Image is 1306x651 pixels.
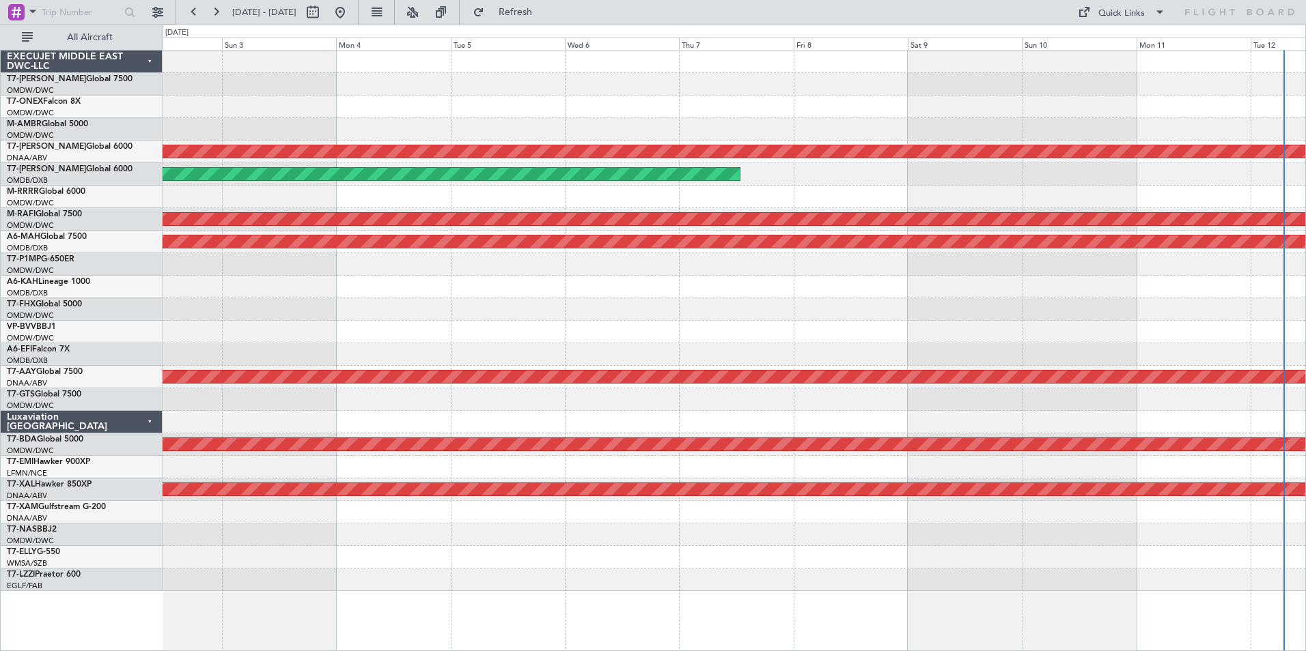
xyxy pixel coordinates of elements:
[7,581,42,591] a: EGLF/FAB
[7,75,133,83] a: T7-[PERSON_NAME]Global 7500
[7,233,87,241] a: A6-MAHGlobal 7500
[222,38,336,50] div: Sun 3
[7,120,88,128] a: M-AMBRGlobal 5000
[7,210,36,218] span: M-RAFI
[7,288,48,298] a: OMDB/DXB
[7,310,54,321] a: OMDW/DWC
[7,75,86,83] span: T7-[PERSON_NAME]
[7,345,32,353] span: A6-EFI
[7,435,83,444] a: T7-BDAGlobal 5000
[7,570,35,579] span: T7-LZZI
[7,491,47,501] a: DNAA/ABV
[7,401,54,411] a: OMDW/DWC
[7,98,43,106] span: T7-ONEX
[487,8,544,17] span: Refresh
[7,143,133,151] a: T7-[PERSON_NAME]Global 6000
[15,27,148,48] button: All Aircraft
[794,38,908,50] div: Fri 8
[165,27,189,39] div: [DATE]
[7,98,81,106] a: T7-ONEXFalcon 8X
[7,323,56,331] a: VP-BVVBBJ1
[7,220,54,231] a: OMDW/DWC
[7,548,60,556] a: T7-ELLYG-550
[42,2,120,23] input: Trip Number
[565,38,679,50] div: Wed 6
[7,378,47,388] a: DNAA/ABV
[7,468,47,478] a: LFMN/NCE
[451,38,565,50] div: Tue 5
[1098,7,1145,20] div: Quick Links
[7,188,85,196] a: M-RRRRGlobal 6000
[7,255,41,263] span: T7-P1MP
[7,356,48,366] a: OMDB/DXB
[7,503,38,511] span: T7-XAM
[336,38,450,50] div: Mon 4
[7,233,40,241] span: A6-MAH
[1137,38,1251,50] div: Mon 11
[7,188,39,196] span: M-RRRR
[7,175,48,186] a: OMDB/DXB
[7,548,37,556] span: T7-ELLY
[7,503,106,511] a: T7-XAMGulfstream G-200
[7,153,47,163] a: DNAA/ABV
[908,38,1022,50] div: Sat 9
[36,33,144,42] span: All Aircraft
[7,345,70,353] a: A6-EFIFalcon 7X
[7,536,54,546] a: OMDW/DWC
[7,120,42,128] span: M-AMBR
[7,210,82,218] a: M-RAFIGlobal 7500
[7,458,90,466] a: T7-EMIHawker 900XP
[7,300,82,308] a: T7-FHXGlobal 5000
[7,480,92,489] a: T7-XALHawker 850XP
[7,165,86,173] span: T7-[PERSON_NAME]
[7,525,57,534] a: T7-NASBBJ2
[7,390,35,399] span: T7-GTS
[7,130,54,141] a: OMDW/DWC
[7,265,54,276] a: OMDW/DWC
[7,198,54,208] a: OMDW/DWC
[1071,1,1172,23] button: Quick Links
[7,165,133,173] a: T7-[PERSON_NAME]Global 6000
[1022,38,1136,50] div: Sun 10
[7,390,81,399] a: T7-GTSGlobal 7500
[7,435,37,444] span: T7-BDA
[7,558,47,568] a: WMSA/SZB
[7,108,54,118] a: OMDW/DWC
[7,513,47,523] a: DNAA/ABV
[7,458,33,466] span: T7-EMI
[7,243,48,253] a: OMDB/DXB
[7,368,83,376] a: T7-AAYGlobal 7500
[7,570,81,579] a: T7-LZZIPraetor 600
[7,480,35,489] span: T7-XAL
[7,143,86,151] span: T7-[PERSON_NAME]
[7,278,90,286] a: A6-KAHLineage 1000
[7,446,54,456] a: OMDW/DWC
[7,300,36,308] span: T7-FHX
[7,255,74,263] a: T7-P1MPG-650ER
[679,38,793,50] div: Thu 7
[7,333,54,343] a: OMDW/DWC
[7,278,38,286] span: A6-KAH
[108,38,222,50] div: Sat 2
[467,1,548,23] button: Refresh
[7,368,36,376] span: T7-AAY
[7,525,37,534] span: T7-NAS
[7,323,36,331] span: VP-BVV
[232,6,296,18] span: [DATE] - [DATE]
[7,85,54,96] a: OMDW/DWC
